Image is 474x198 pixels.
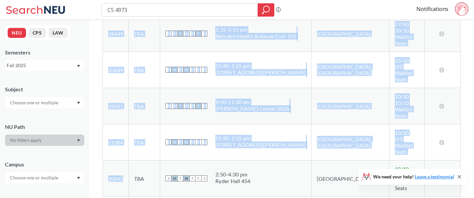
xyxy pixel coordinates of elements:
[189,139,195,145] span: T
[215,142,306,148] div: [STREET_ADDRESS][PERSON_NAME]
[77,102,80,104] svg: Dropdown arrow
[177,175,183,181] span: T
[312,124,389,160] td: [GEOGRAPHIC_DATA], [GEOGRAPHIC_DATA]
[215,69,306,76] div: [STREET_ADDRESS][PERSON_NAME]
[189,175,195,181] span: T
[395,136,413,155] span: 0/0 Waitlist Seats
[215,178,251,184] div: Ryder Hall 454
[195,103,201,109] span: F
[189,67,195,73] span: T
[177,139,183,145] span: T
[395,93,409,100] span: 20 / 30
[7,62,76,69] div: Fall 2025
[177,103,183,109] span: T
[165,31,171,37] span: S
[129,160,160,197] td: TBA
[215,171,251,178] div: 2:50 - 4:30 pm
[171,67,177,73] span: M
[201,31,207,37] span: S
[165,67,171,73] span: S
[195,67,201,73] span: F
[7,174,63,182] input: Choose one or multiple
[29,28,46,38] button: CPS
[215,33,297,40] div: Behrakis Health Sciences Cntr 315
[312,52,389,88] td: [GEOGRAPHIC_DATA], [GEOGRAPHIC_DATA]
[165,103,171,109] span: S
[415,174,454,179] a: Leave a testimonial
[195,139,201,145] span: F
[183,175,189,181] span: W
[373,174,454,179] span: We need your help!
[215,99,290,105] div: 9:50 - 11:30 am
[201,175,207,181] span: S
[183,31,189,37] span: W
[395,63,413,82] span: 0/0 Waitlist Seats
[215,62,306,69] div: 11:45 - 1:15 pm
[189,31,195,37] span: T
[77,139,80,142] svg: Dropdown arrow
[5,60,84,71] div: Fall 2025Dropdown arrow
[215,105,290,112] div: [PERSON_NAME] Center 002A
[5,86,84,93] div: Subject
[5,172,84,183] div: Dropdown arrow
[129,16,160,52] td: TBA
[5,123,84,131] div: NU Path
[5,97,84,108] div: Dropdown arrow
[108,67,123,73] a: 20649
[129,52,160,88] td: TBA
[165,139,171,145] span: S
[5,135,84,146] div: Dropdown arrow
[395,166,409,172] span: 10 / 10
[189,103,195,109] span: T
[395,57,409,63] span: 25 / 30
[171,139,177,145] span: M
[395,21,409,27] span: 27 / 50
[416,5,448,13] a: Notifications
[183,139,189,145] span: W
[395,27,413,46] span: 30/30 Waitlist Seats
[5,161,84,168] div: Campus
[395,100,413,119] span: 10/10 Waitlist Seats
[312,88,389,124] td: [GEOGRAPHIC_DATA]
[108,103,123,109] a: 18451
[312,160,389,197] td: [GEOGRAPHIC_DATA]
[49,28,68,38] button: LAW
[8,28,26,38] button: NEU
[195,175,201,181] span: F
[312,16,389,52] td: [GEOGRAPHIC_DATA]
[171,175,177,181] span: M
[129,88,160,124] td: TBA
[183,67,189,73] span: W
[262,5,270,15] svg: magnifying glass
[258,3,274,17] div: magnifying glass
[177,31,183,37] span: T
[7,99,63,107] input: Choose one or multiple
[108,175,123,182] a: 20641
[201,139,207,145] span: S
[165,175,171,181] span: S
[171,31,177,37] span: M
[171,103,177,109] span: M
[201,67,207,73] span: S
[201,103,207,109] span: S
[77,177,80,179] svg: Dropdown arrow
[108,31,123,37] a: 18449
[108,139,123,146] a: 21384
[195,31,201,37] span: F
[177,67,183,73] span: T
[395,130,409,136] span: 10 / 20
[5,49,84,56] div: Semesters
[77,65,80,67] svg: Dropdown arrow
[215,26,297,33] div: 1:35 - 3:15 pm
[183,103,189,109] span: W
[129,124,160,160] td: TBA
[215,135,306,142] div: 11:45 - 1:15 pm
[107,4,253,16] input: Class, professor, course number, "phrase"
